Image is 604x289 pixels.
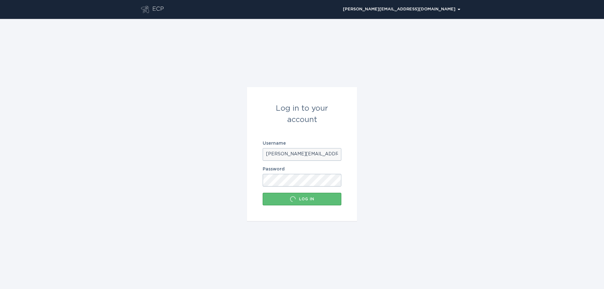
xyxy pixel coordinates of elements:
div: Log in [266,196,338,202]
div: Log in to your account [263,103,341,125]
div: ECP [152,6,164,13]
div: Loading [290,196,296,202]
div: Popover menu [340,5,463,14]
label: Username [263,141,341,146]
label: Password [263,167,341,171]
button: Open user account details [340,5,463,14]
button: Go to dashboard [141,6,149,13]
div: [PERSON_NAME][EMAIL_ADDRESS][DOMAIN_NAME] [343,8,460,11]
button: Log in [263,193,341,205]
